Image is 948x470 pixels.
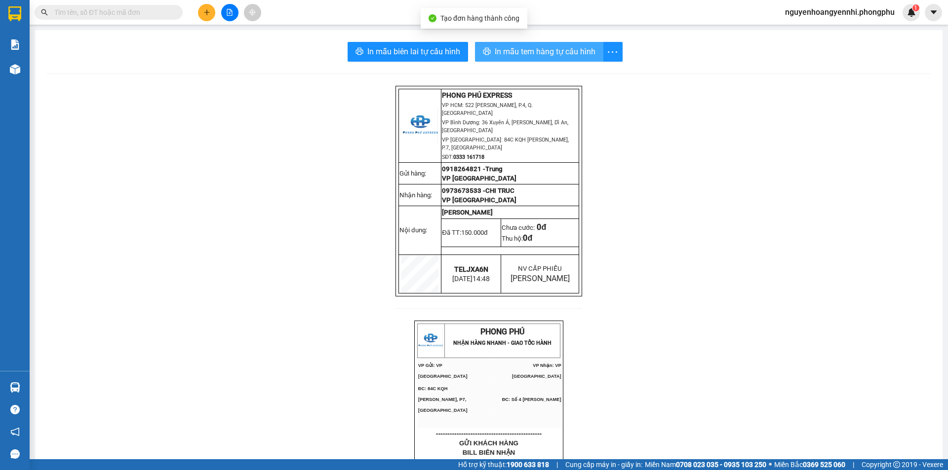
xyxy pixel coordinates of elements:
img: solution-icon [10,39,20,50]
span: Gửi hàng: [399,170,426,177]
span: Tạo đơn hàng thành công [440,14,519,22]
strong: 0333 161718 [453,154,484,160]
span: ĐC: Số 4 [PERSON_NAME] [502,397,561,402]
span: TELJXA6N [485,458,519,466]
span: CHI TRUC [485,187,514,194]
img: warehouse-icon [10,382,20,393]
span: more [603,46,622,58]
img: icon-new-feature [907,8,916,17]
span: In mẫu biên lai tự cấu hình [367,45,460,58]
span: VP HCM: 522 [PERSON_NAME], P.4, Q.[GEOGRAPHIC_DATA] [442,102,533,116]
button: aim [244,4,261,21]
span: Nhận hàng: [399,191,432,199]
span: 0đ [537,222,546,232]
span: In mẫu tem hàng tự cấu hình [495,45,595,58]
span: [DATE] [452,275,490,283]
strong: 0369 525 060 [803,461,845,469]
span: ⚪️ [769,463,772,467]
span: | [556,459,558,470]
span: printer [355,47,363,57]
strong: PHONG PHÚ EXPRESS [442,91,512,99]
img: logo [402,108,438,144]
span: nguyenhoangyennhi.phongphu [777,6,903,18]
span: Cung cấp máy in - giấy in: [565,459,642,470]
span: Mã đơn : [459,458,519,466]
input: Tìm tên, số ĐT hoặc mã đơn [54,7,171,18]
button: printerIn mẫu tem hàng tự cấu hình [475,42,603,62]
span: 14:48 [473,275,490,283]
span: ĐC: 84C KQH [PERSON_NAME], P7, [GEOGRAPHIC_DATA] [418,386,468,413]
span: Miền Nam [645,459,766,470]
span: | [853,459,854,470]
span: [PERSON_NAME] [442,209,493,216]
span: plus [203,9,210,16]
span: [PERSON_NAME] [511,274,570,283]
span: message [10,449,20,459]
sup: 1 [912,4,919,11]
span: copyright [893,461,900,468]
span: VP Nhận: VP [GEOGRAPHIC_DATA] [512,363,561,379]
span: Miền Bắc [774,459,845,470]
span: VP [GEOGRAPHIC_DATA] [442,196,516,204]
span: check-circle [429,14,436,22]
button: plus [198,4,215,21]
button: file-add [221,4,238,21]
button: caret-down [925,4,942,21]
span: PHONG PHÚ [480,327,524,336]
button: printerIn mẫu biên lai tự cấu hình [348,42,468,62]
span: 150.000đ [461,229,487,236]
span: caret-down [929,8,938,17]
img: logo-vxr [8,6,21,21]
span: 0973673533 - [442,187,485,194]
span: file-add [226,9,233,16]
span: 0đ [523,233,532,243]
span: Trung [485,165,503,173]
span: SĐT: [442,154,484,160]
span: Nội dung: [399,226,427,234]
img: logo [418,328,443,353]
span: printer [483,47,491,57]
span: aim [249,9,256,16]
button: more [603,42,623,62]
span: notification [10,427,20,436]
span: VP Bình Dương: 36 Xuyên Á, [PERSON_NAME], Dĩ An, [GEOGRAPHIC_DATA] [442,119,568,134]
img: warehouse-icon [10,64,20,74]
span: 1 [914,4,917,11]
span: question-circle [10,405,20,414]
span: Thu hộ: [502,235,532,242]
span: ---------------------------------------------- [436,430,542,437]
span: TELJXA6N [454,265,488,273]
strong: NHẬN HÀNG NHANH - GIAO TỐC HÀNH [453,340,552,346]
span: VP Gửi: VP [GEOGRAPHIC_DATA] [418,363,468,379]
span: Chưa cước: [502,224,546,231]
span: NV CẤP PHIẾU [518,265,562,272]
span: search [41,9,48,16]
span: VP [GEOGRAPHIC_DATA]: 84C KQH [PERSON_NAME], P.7, [GEOGRAPHIC_DATA] [442,137,569,151]
strong: 0708 023 035 - 0935 103 250 [676,461,766,469]
strong: 1900 633 818 [507,461,549,469]
span: Đã TT: [442,229,487,236]
span: GỬI KHÁCH HÀNG [459,439,518,447]
span: BILL BIÊN NHẬN [463,449,515,456]
span: VP [GEOGRAPHIC_DATA] [442,175,516,182]
span: Hỗ trợ kỹ thuật: [458,459,549,470]
span: 0918264821 - [442,165,503,173]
